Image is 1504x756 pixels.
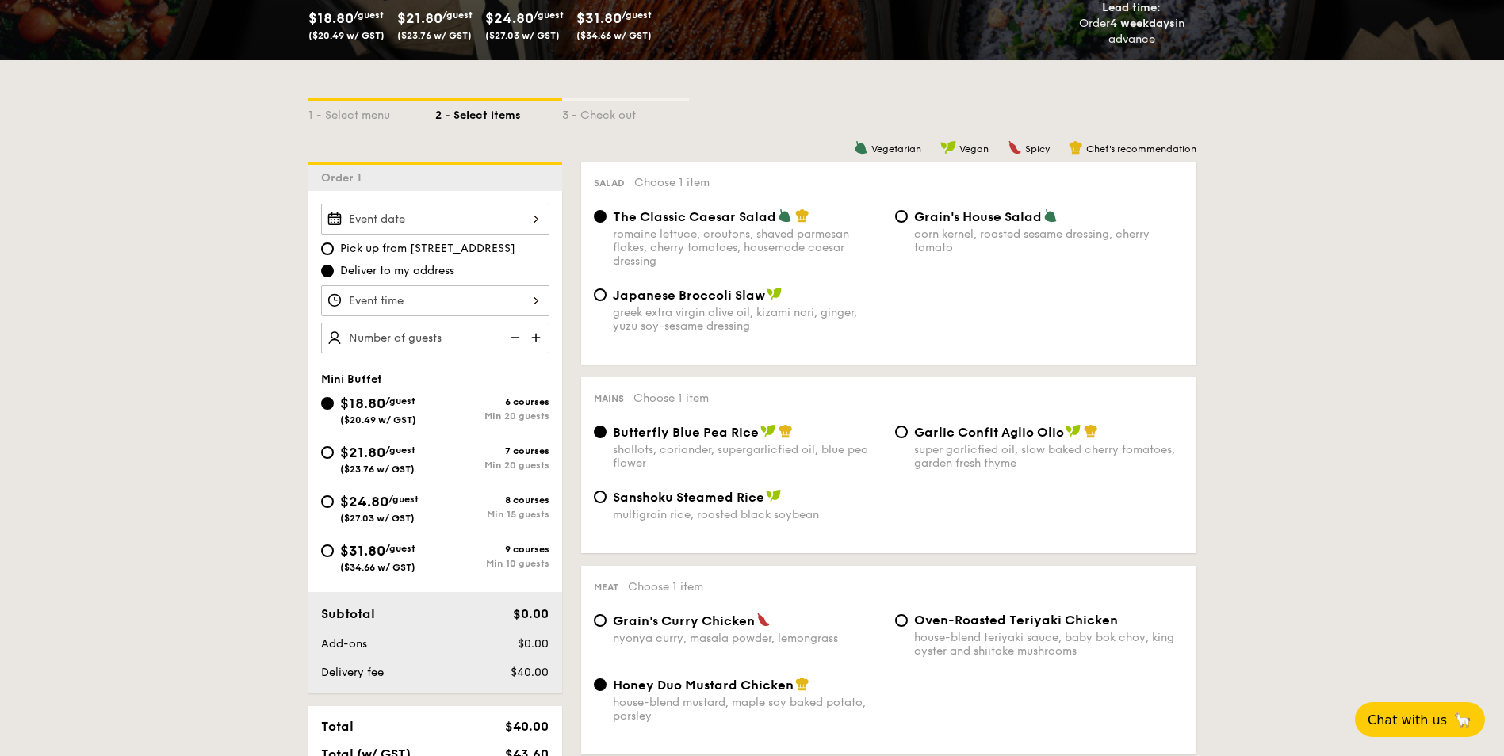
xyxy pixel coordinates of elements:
[1066,424,1081,438] img: icon-vegan.f8ff3823.svg
[1084,424,1098,438] img: icon-chef-hat.a58ddaea.svg
[321,666,384,679] span: Delivery fee
[613,209,776,224] span: The Classic Caesar Salad
[435,396,549,407] div: 6 courses
[340,513,415,524] span: ($27.03 w/ GST)
[594,288,607,301] input: Japanese Broccoli Slawgreek extra virgin olive oil, kizami nori, ginger, yuzu soy-sesame dressing
[340,395,385,412] span: $18.80
[505,719,549,734] span: $40.00
[321,397,334,410] input: $18.80/guest($20.49 w/ GST)6 coursesMin 20 guests
[613,288,765,303] span: Japanese Broccoli Slaw
[385,445,415,456] span: /guest
[594,210,607,223] input: The Classic Caesar Saladromaine lettuce, croutons, shaved parmesan flakes, cherry tomatoes, house...
[340,493,388,510] span: $24.80
[778,208,792,223] img: icon-vegetarian.fe4039eb.svg
[895,210,908,223] input: Grain's House Saladcorn kernel, roasted sesame dressing, cherry tomato
[435,101,562,124] div: 2 - Select items
[354,10,384,21] span: /guest
[435,558,549,569] div: Min 10 guests
[613,227,882,268] div: romaine lettuce, croutons, shaved parmesan flakes, cherry tomatoes, housemade caesar dressing
[340,263,454,279] span: Deliver to my address
[613,696,882,723] div: house-blend mustard, maple soy baked potato, parsley
[594,426,607,438] input: Butterfly Blue Pea Riceshallots, coriander, supergarlicfied oil, blue pea flower
[321,323,549,353] input: Number of guests
[795,677,809,691] img: icon-chef-hat.a58ddaea.svg
[766,489,782,503] img: icon-vegan.f8ff3823.svg
[1069,140,1083,155] img: icon-chef-hat.a58ddaea.svg
[308,10,354,27] span: $18.80
[613,306,882,333] div: greek extra virgin olive oil, kizami nori, ginger, yuzu soy-sesame dressing
[576,30,652,41] span: ($34.66 w/ GST)
[613,508,882,521] div: multigrain rice, roasted black soybean
[779,424,793,438] img: icon-chef-hat.a58ddaea.svg
[321,446,334,459] input: $21.80/guest($23.76 w/ GST)7 coursesMin 20 guests
[1025,143,1050,155] span: Spicy
[340,444,385,461] span: $21.80
[634,176,710,189] span: Choose 1 item
[914,425,1064,440] span: Garlic Confit Aglio Olio
[397,10,442,27] span: $21.80
[594,178,625,189] span: Salad
[1368,712,1447,727] span: Chat with us
[1043,208,1058,223] img: icon-vegetarian.fe4039eb.svg
[594,491,607,503] input: Sanshoku Steamed Ricemultigrain rice, roasted black soybean
[321,171,368,185] span: Order 1
[321,606,375,621] span: Subtotal
[321,265,334,277] input: Deliver to my address
[613,613,755,628] span: Grain's Curry Chicken
[914,613,1118,628] span: Oven-Roasted Teriyaki Chicken
[1110,17,1175,30] strong: 4 weekdays
[756,613,771,627] img: icon-spicy.37a8142b.svg
[914,227,1184,254] div: corn kernel, roasted sesame dressing, cherry tomato
[576,10,622,27] span: $31.80
[435,544,549,555] div: 9 courses
[613,425,759,440] span: Butterfly Blue Pea Rice
[767,287,783,301] img: icon-vegan.f8ff3823.svg
[622,10,652,21] span: /guest
[308,30,385,41] span: ($20.49 w/ GST)
[914,443,1184,470] div: super garlicfied oil, slow baked cherry tomatoes, garden fresh thyme
[1355,702,1485,737] button: Chat with us🦙
[340,464,415,475] span: ($23.76 w/ GST)
[871,143,921,155] span: Vegetarian
[959,143,989,155] span: Vegan
[613,678,794,693] span: Honey Duo Mustard Chicken
[562,101,689,124] div: 3 - Check out
[914,631,1184,658] div: house-blend teriyaki sauce, baby bok choy, king oyster and shiitake mushrooms
[613,443,882,470] div: shallots, coriander, supergarlicfied oil, blue pea flower
[502,323,526,353] img: icon-reduce.1d2dbef1.svg
[1102,1,1161,14] span: Lead time:
[518,637,549,651] span: $0.00
[628,580,703,594] span: Choose 1 item
[1453,711,1472,729] span: 🦙
[321,372,382,386] span: Mini Buffet
[385,395,415,407] span: /guest
[914,209,1042,224] span: Grain's House Salad
[1061,16,1203,48] div: Order in advance
[435,460,549,471] div: Min 20 guests
[594,678,607,691] input: Honey Duo Mustard Chickenhouse-blend mustard, maple soy baked potato, parsley
[1008,140,1022,155] img: icon-spicy.37a8142b.svg
[435,509,549,520] div: Min 15 guests
[442,10,473,21] span: /guest
[397,30,472,41] span: ($23.76 w/ GST)
[340,562,415,573] span: ($34.66 w/ GST)
[321,242,334,255] input: Pick up from [STREET_ADDRESS]
[594,393,624,404] span: Mains
[534,10,564,21] span: /guest
[485,30,560,41] span: ($27.03 w/ GST)
[385,543,415,554] span: /guest
[435,494,549,506] div: 8 courses
[308,101,435,124] div: 1 - Select menu
[388,494,419,505] span: /guest
[511,666,549,679] span: $40.00
[1086,143,1196,155] span: Chef's recommendation
[321,204,549,235] input: Event date
[321,544,334,557] input: $31.80/guest($34.66 w/ GST)9 coursesMin 10 guests
[321,285,549,316] input: Event time
[526,323,549,353] img: icon-add.58712e84.svg
[485,10,534,27] span: $24.80
[340,241,515,257] span: Pick up from [STREET_ADDRESS]
[435,410,549,422] div: Min 20 guests
[321,495,334,508] input: $24.80/guest($27.03 w/ GST)8 coursesMin 15 guests
[321,719,354,734] span: Total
